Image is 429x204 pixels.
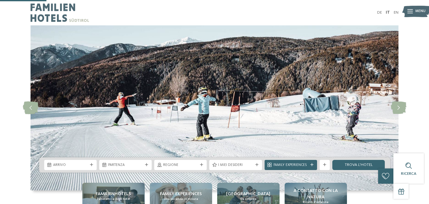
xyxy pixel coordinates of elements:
[273,163,308,168] span: Family Experiences
[377,10,382,15] a: DE
[394,10,398,15] a: EN
[97,197,130,201] span: Panoramica degli hotel
[287,188,344,200] span: A contatto con la natura
[164,197,198,201] span: Una vacanza su misura
[226,191,270,197] span: [GEOGRAPHIC_DATA]
[240,197,256,201] span: Da scoprire
[31,25,398,190] img: Hotel sulle piste da sci per bambini: divertimento senza confini
[96,191,131,197] span: Familienhotels
[163,163,198,168] span: Regione
[386,10,390,15] a: IT
[108,163,143,168] span: Partenza
[53,163,88,168] span: Arrivo
[218,163,253,168] span: I miei desideri
[332,160,385,170] a: trova l’hotel
[160,191,202,197] span: Family experiences
[401,172,416,176] span: Ricerca
[415,9,426,14] span: Menu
